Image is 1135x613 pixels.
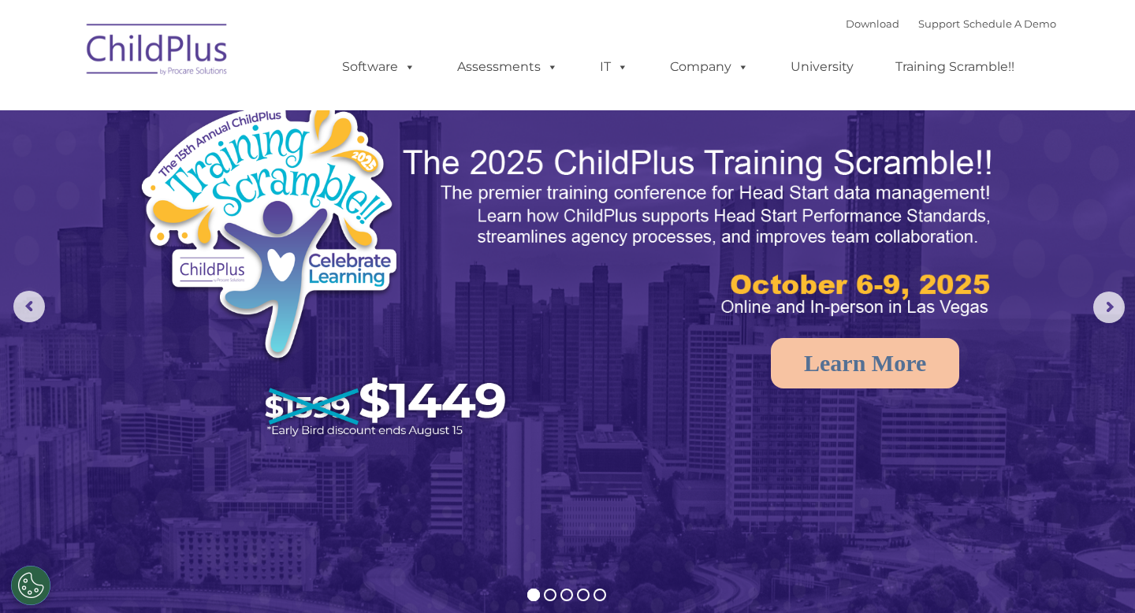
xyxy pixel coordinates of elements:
a: IT [584,51,644,83]
img: ChildPlus by Procare Solutions [79,13,236,91]
iframe: Chat Widget [1056,537,1135,613]
a: Support [918,17,960,30]
a: Training Scramble!! [880,51,1030,83]
a: Schedule A Demo [963,17,1056,30]
button: Cookies Settings [11,566,50,605]
a: Company [654,51,765,83]
a: Software [326,51,431,83]
a: Download [846,17,899,30]
font: | [846,17,1056,30]
a: Assessments [441,51,574,83]
a: Learn More [771,338,959,388]
a: University [775,51,869,83]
